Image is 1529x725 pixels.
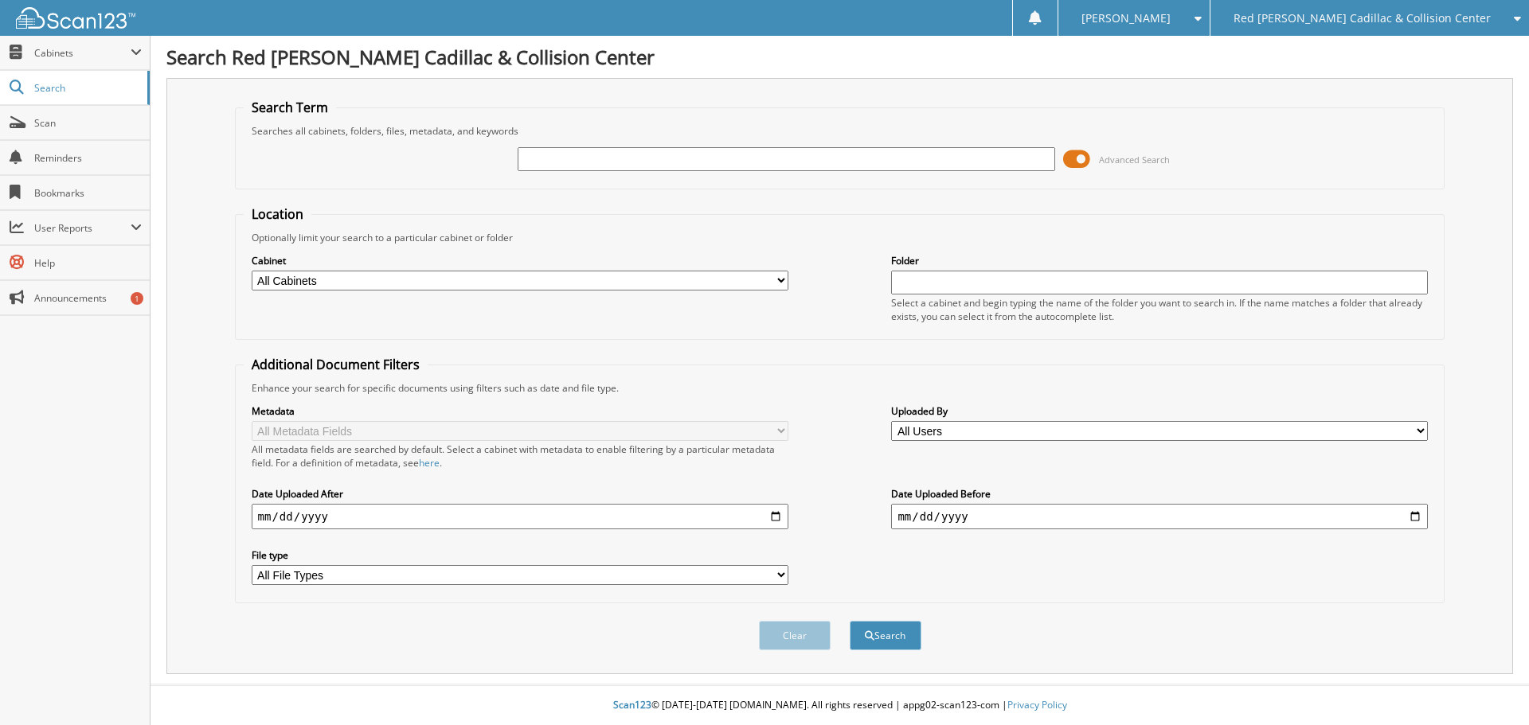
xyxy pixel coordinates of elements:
[891,487,1428,501] label: Date Uploaded Before
[891,296,1428,323] div: Select a cabinet and begin typing the name of the folder you want to search in. If the name match...
[891,504,1428,529] input: end
[252,504,788,529] input: start
[1234,14,1491,23] span: Red [PERSON_NAME] Cadillac & Collision Center
[252,442,788,470] div: All metadata fields are searched by default. Select a cabinet with metadata to enable filtering b...
[166,44,1513,70] h1: Search Red [PERSON_NAME] Cadillac & Collision Center
[244,381,1437,395] div: Enhance your search for specific documents using filters such as date and file type.
[252,487,788,501] label: Date Uploaded After
[244,231,1437,244] div: Optionally limit your search to a particular cabinet or folder
[252,548,788,562] label: File type
[34,291,142,305] span: Announcements
[244,205,311,223] legend: Location
[252,254,788,267] label: Cabinet
[131,292,143,305] div: 1
[1081,14,1171,23] span: [PERSON_NAME]
[244,99,336,116] legend: Search Term
[16,7,135,29] img: scan123-logo-white.svg
[151,686,1529,725] div: © [DATE]-[DATE] [DOMAIN_NAME]. All rights reserved | appg02-scan123-com |
[850,621,921,650] button: Search
[1007,698,1067,711] a: Privacy Policy
[34,116,142,130] span: Scan
[891,254,1428,267] label: Folder
[34,221,131,235] span: User Reports
[759,621,831,650] button: Clear
[1099,154,1170,166] span: Advanced Search
[34,186,142,200] span: Bookmarks
[613,698,651,711] span: Scan123
[34,256,142,270] span: Help
[34,151,142,165] span: Reminders
[252,404,788,418] label: Metadata
[244,124,1437,138] div: Searches all cabinets, folders, files, metadata, and keywords
[34,81,139,95] span: Search
[244,356,428,373] legend: Additional Document Filters
[34,46,131,60] span: Cabinets
[419,456,440,470] a: here
[891,404,1428,418] label: Uploaded By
